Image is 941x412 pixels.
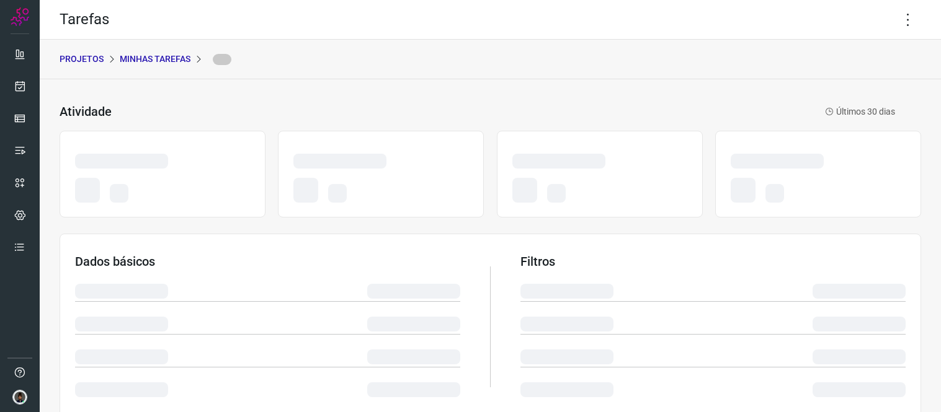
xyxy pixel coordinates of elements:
h3: Atividade [60,104,112,119]
p: PROJETOS [60,53,104,66]
h3: Filtros [520,254,906,269]
h2: Tarefas [60,11,109,28]
img: Logo [11,7,29,26]
p: Minhas Tarefas [120,53,190,66]
h3: Dados básicos [75,254,460,269]
img: d44150f10045ac5288e451a80f22ca79.png [12,390,27,405]
p: Últimos 30 dias [825,105,895,118]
